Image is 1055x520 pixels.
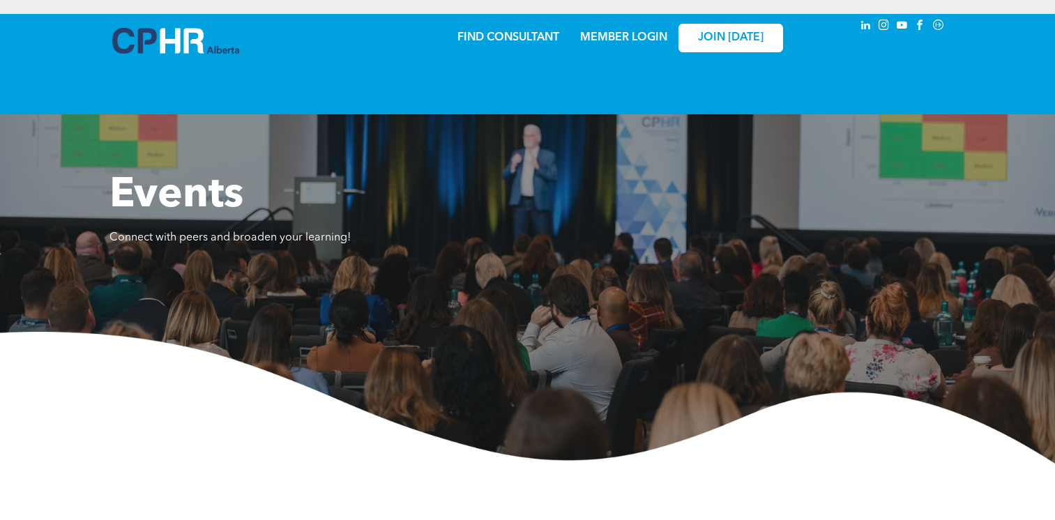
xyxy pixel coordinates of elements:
[678,24,783,52] a: JOIN [DATE]
[698,31,764,45] span: JOIN [DATE]
[858,17,874,36] a: linkedin
[109,175,243,217] span: Events
[931,17,946,36] a: Social network
[913,17,928,36] a: facebook
[109,232,351,243] span: Connect with peers and broaden your learning!
[580,32,667,43] a: MEMBER LOGIN
[876,17,892,36] a: instagram
[895,17,910,36] a: youtube
[457,32,559,43] a: FIND CONSULTANT
[112,28,239,54] img: A blue and white logo for cp alberta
